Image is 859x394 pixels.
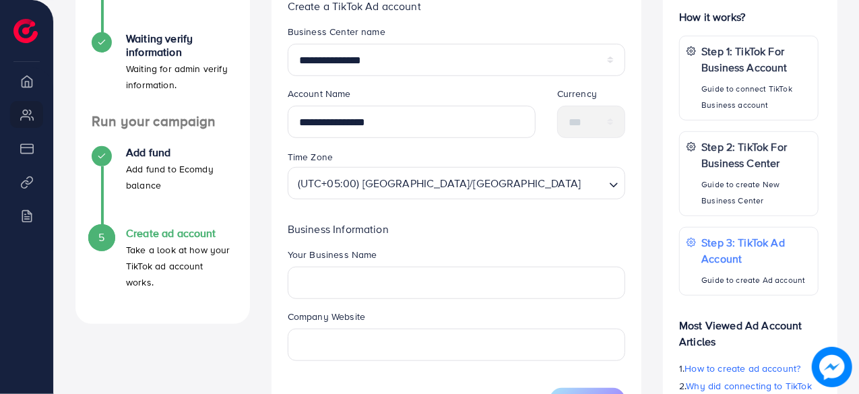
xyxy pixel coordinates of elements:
[75,227,250,308] li: Create ad account
[288,221,626,237] p: Business Information
[812,347,852,387] img: image
[701,43,811,75] p: Step 1: TikTok For Business Account
[679,9,819,25] p: How it works?
[557,87,625,106] legend: Currency
[685,362,801,375] span: How to create ad account?
[701,234,811,267] p: Step 3: TikTok Ad Account
[126,227,234,240] h4: Create ad account
[98,230,104,245] span: 5
[288,167,626,199] div: Search for option
[701,139,811,171] p: Step 2: TikTok For Business Center
[126,61,234,93] p: Waiting for admin verify information.
[126,32,234,58] h4: Waiting verify information
[288,87,536,106] legend: Account Name
[701,176,811,209] p: Guide to create New Business Center
[126,161,234,193] p: Add fund to Ecomdy balance
[288,248,626,267] legend: Your Business Name
[288,310,626,329] legend: Company Website
[585,170,604,195] input: Search for option
[679,306,819,350] p: Most Viewed Ad Account Articles
[75,146,250,227] li: Add fund
[288,25,626,44] legend: Business Center name
[701,272,811,288] p: Guide to create Ad account
[288,150,333,164] label: Time Zone
[75,32,250,113] li: Waiting verify information
[701,81,811,113] p: Guide to connect TikTok Business account
[75,113,250,130] h4: Run your campaign
[679,360,819,376] p: 1.
[126,146,234,159] h4: Add fund
[126,242,234,290] p: Take a look at how your TikTok ad account works.
[295,171,584,195] span: (UTC+05:00) [GEOGRAPHIC_DATA]/[GEOGRAPHIC_DATA]
[13,19,38,43] img: logo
